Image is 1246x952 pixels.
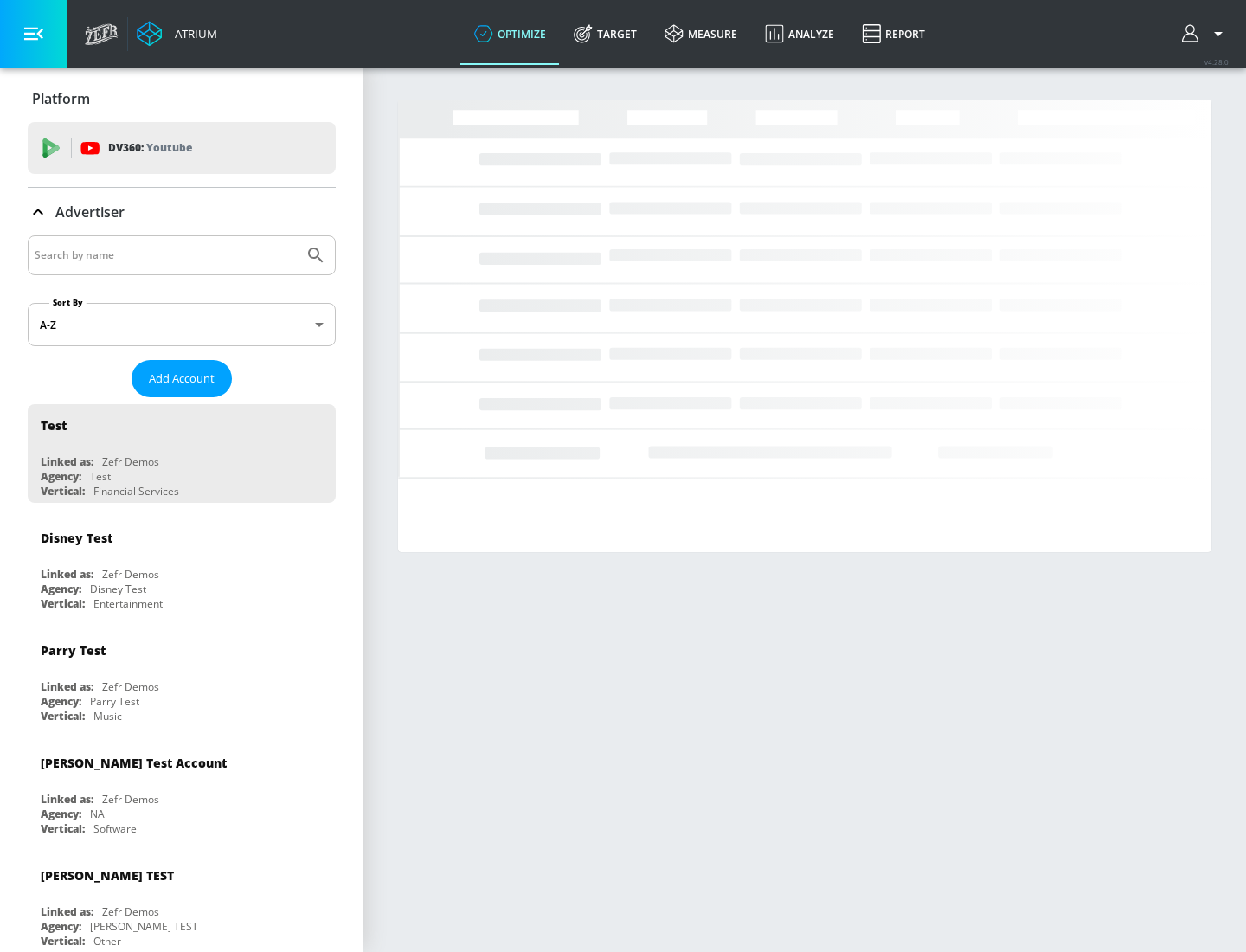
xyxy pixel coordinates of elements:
[28,629,336,728] div: Parry TestLinked as:Zefr DemosAgency:Parry TestVertical:Music
[102,679,159,694] div: Zefr Demos
[1204,57,1229,67] span: v 4.28.0
[149,369,215,389] span: Add Account
[28,404,336,503] div: TestLinked as:Zefr DemosAgency:TestVertical:Financial Services
[460,3,560,65] a: optimize
[41,919,81,934] div: Agency:
[28,742,336,840] div: [PERSON_NAME] Test AccountLinked as:Zefr DemosAgency:NAVertical:Software
[55,203,125,222] p: Advertiser
[41,679,93,694] div: Linked as:
[41,417,67,434] div: Test
[90,469,111,484] div: Test
[41,755,227,771] div: [PERSON_NAME] Test Account
[41,530,112,546] div: Disney Test
[35,244,297,267] input: Search by name
[102,904,159,919] div: Zefr Demos
[560,3,651,65] a: Target
[93,821,137,836] div: Software
[28,188,336,236] div: Advertiser
[93,596,163,611] div: Entertainment
[32,89,90,108] p: Platform
[90,919,198,934] div: [PERSON_NAME] TEST
[108,138,192,158] p: DV360:
[146,138,192,157] p: Youtube
[93,934,121,949] div: Other
[41,807,81,821] div: Agency:
[651,3,751,65] a: measure
[137,21,217,47] a: Atrium
[41,484,85,499] div: Vertical:
[93,709,122,724] div: Music
[90,807,105,821] div: NA
[41,709,85,724] div: Vertical:
[41,934,85,949] div: Vertical:
[28,303,336,346] div: A-Z
[41,821,85,836] div: Vertical:
[41,792,93,807] div: Linked as:
[102,567,159,582] div: Zefr Demos
[41,642,106,659] div: Parry Test
[102,792,159,807] div: Zefr Demos
[41,454,93,469] div: Linked as:
[41,694,81,709] div: Agency:
[41,582,81,596] div: Agency:
[41,567,93,582] div: Linked as:
[28,122,336,174] div: DV360: Youtube
[41,469,81,484] div: Agency:
[90,582,146,596] div: Disney Test
[102,454,159,469] div: Zefr Demos
[90,694,139,709] div: Parry Test
[132,360,232,397] button: Add Account
[168,26,217,42] div: Atrium
[751,3,848,65] a: Analyze
[41,904,93,919] div: Linked as:
[41,867,174,884] div: [PERSON_NAME] TEST
[28,517,336,615] div: Disney TestLinked as:Zefr DemosAgency:Disney TestVertical:Entertainment
[848,3,939,65] a: Report
[41,596,85,611] div: Vertical:
[93,484,179,499] div: Financial Services
[28,74,336,123] div: Platform
[49,297,87,308] label: Sort By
